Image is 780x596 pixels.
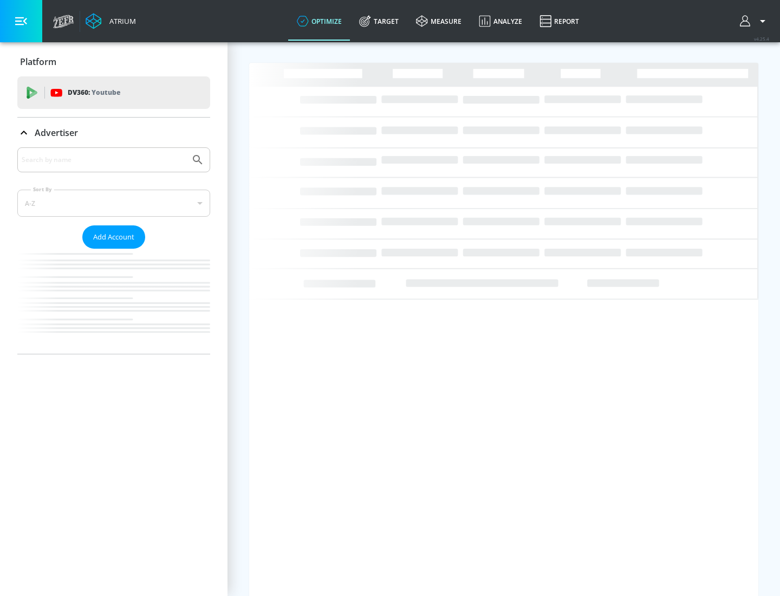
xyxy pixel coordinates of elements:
div: Advertiser [17,118,210,148]
a: Report [531,2,588,41]
a: Analyze [470,2,531,41]
label: Sort By [31,186,54,193]
div: Platform [17,47,210,77]
p: Advertiser [35,127,78,139]
div: Advertiser [17,147,210,354]
div: A-Z [17,190,210,217]
a: optimize [288,2,350,41]
p: Youtube [92,87,120,98]
div: Atrium [105,16,136,26]
a: Atrium [86,13,136,29]
span: v 4.25.4 [754,36,769,42]
div: DV360: Youtube [17,76,210,109]
p: Platform [20,56,56,68]
button: Add Account [82,225,145,249]
a: Target [350,2,407,41]
p: DV360: [68,87,120,99]
span: Add Account [93,231,134,243]
nav: list of Advertiser [17,249,210,354]
input: Search by name [22,153,186,167]
a: measure [407,2,470,41]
